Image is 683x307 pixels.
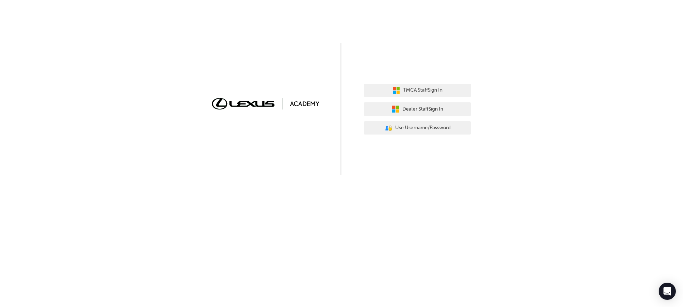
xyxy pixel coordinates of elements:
[659,283,676,300] div: Open Intercom Messenger
[364,84,471,97] button: TMCA StaffSign In
[364,121,471,135] button: Use Username/Password
[364,102,471,116] button: Dealer StaffSign In
[395,124,451,132] span: Use Username/Password
[212,98,319,109] img: Trak
[403,86,442,94] span: TMCA Staff Sign In
[402,105,443,113] span: Dealer Staff Sign In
